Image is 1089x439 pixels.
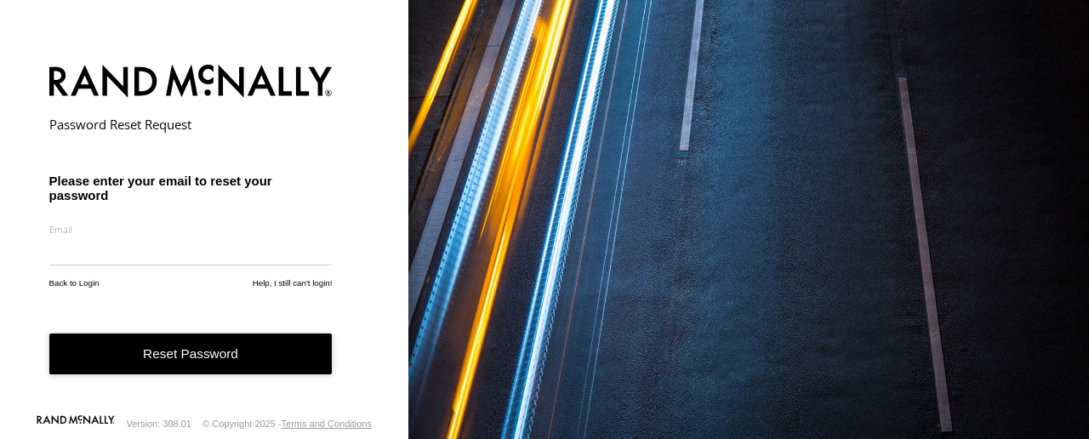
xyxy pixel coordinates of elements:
[49,223,333,236] label: Email
[202,419,372,429] div: © Copyright 2025 -
[49,334,333,375] button: Reset Password
[49,116,333,133] h2: Password Reset Request
[253,278,333,288] a: Help, I still can't login!
[127,419,191,429] div: Version: 308.01
[37,415,115,432] a: Visit our Website
[49,278,100,288] a: Back to Login
[49,174,333,202] h3: Please enter your email to reset your password
[282,419,372,429] a: Terms and Conditions
[49,61,333,105] img: Rand McNally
